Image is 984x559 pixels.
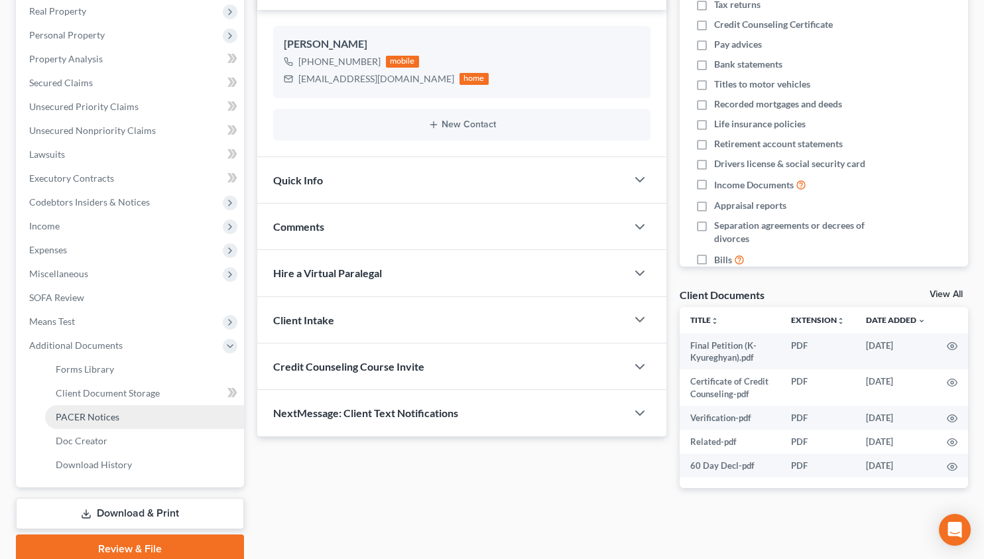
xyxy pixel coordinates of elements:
span: Real Property [29,5,86,17]
div: [EMAIL_ADDRESS][DOMAIN_NAME] [298,72,454,86]
td: [DATE] [855,334,936,370]
span: Forms Library [56,363,114,375]
a: View All [930,290,963,299]
div: Client Documents [680,288,765,302]
td: [DATE] [855,369,936,406]
a: Unsecured Nonpriority Claims [19,119,244,143]
td: PDF [780,454,855,477]
i: unfold_more [837,317,845,325]
span: NextMessage: Client Text Notifications [273,406,458,419]
button: New Contact [284,119,640,130]
a: Lawsuits [19,143,244,166]
span: Client Intake [273,314,334,326]
td: Verification-pdf [680,406,780,430]
span: Secured Claims [29,77,93,88]
span: Separation agreements or decrees of divorces [714,219,885,245]
span: Pay advices [714,38,762,51]
div: mobile [386,56,419,68]
span: Executory Contracts [29,172,114,184]
span: Income [29,220,60,231]
span: Additional Documents [29,340,123,351]
a: Executory Contracts [19,166,244,190]
span: Doc Creator [56,435,107,446]
a: Extensionunfold_more [791,315,845,325]
span: Expenses [29,244,67,255]
div: home [460,73,489,85]
span: Drivers license & social security card [714,157,865,170]
td: Certificate of Credit Counseling-pdf [680,369,780,406]
a: Property Analysis [19,47,244,71]
a: Download History [45,453,244,477]
span: Comments [273,220,324,233]
span: PACER Notices [56,411,119,422]
td: [DATE] [855,406,936,430]
td: Related-pdf [680,430,780,454]
span: Bills [714,253,732,267]
td: [DATE] [855,454,936,477]
a: Date Added expand_more [866,315,926,325]
a: Secured Claims [19,71,244,95]
span: Personal Property [29,29,105,40]
span: Client Document Storage [56,387,160,399]
span: Property Analysis [29,53,103,64]
span: Codebtors Insiders & Notices [29,196,150,208]
div: Open Intercom Messenger [939,514,971,546]
span: Income Documents [714,178,794,192]
span: Retirement account statements [714,137,843,151]
a: Titleunfold_more [690,315,719,325]
a: SOFA Review [19,286,244,310]
span: Life insurance policies [714,117,806,131]
span: Appraisal reports [714,199,786,212]
a: Download & Print [16,498,244,529]
i: unfold_more [711,317,719,325]
a: Client Document Storage [45,381,244,405]
span: Titles to motor vehicles [714,78,810,91]
span: Credit Counseling Course Invite [273,360,424,373]
td: [DATE] [855,430,936,454]
div: [PERSON_NAME] [284,36,640,52]
a: Forms Library [45,357,244,381]
span: Quick Info [273,174,323,186]
td: 60 Day Decl-pdf [680,454,780,477]
a: PACER Notices [45,405,244,429]
span: SOFA Review [29,292,84,303]
span: Means Test [29,316,75,327]
span: Unsecured Nonpriority Claims [29,125,156,136]
td: PDF [780,334,855,370]
span: Hire a Virtual Paralegal [273,267,382,279]
td: PDF [780,369,855,406]
span: Download History [56,459,132,470]
span: Lawsuits [29,149,65,160]
i: expand_more [918,317,926,325]
span: Bank statements [714,58,782,71]
span: Unsecured Priority Claims [29,101,139,112]
span: Recorded mortgages and deeds [714,97,842,111]
a: Unsecured Priority Claims [19,95,244,119]
span: Miscellaneous [29,268,88,279]
a: Doc Creator [45,429,244,453]
td: Final Petition (K- Kyureghyan).pdf [680,334,780,370]
span: Credit Counseling Certificate [714,18,833,31]
td: PDF [780,406,855,430]
td: PDF [780,430,855,454]
div: [PHONE_NUMBER] [298,55,381,68]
